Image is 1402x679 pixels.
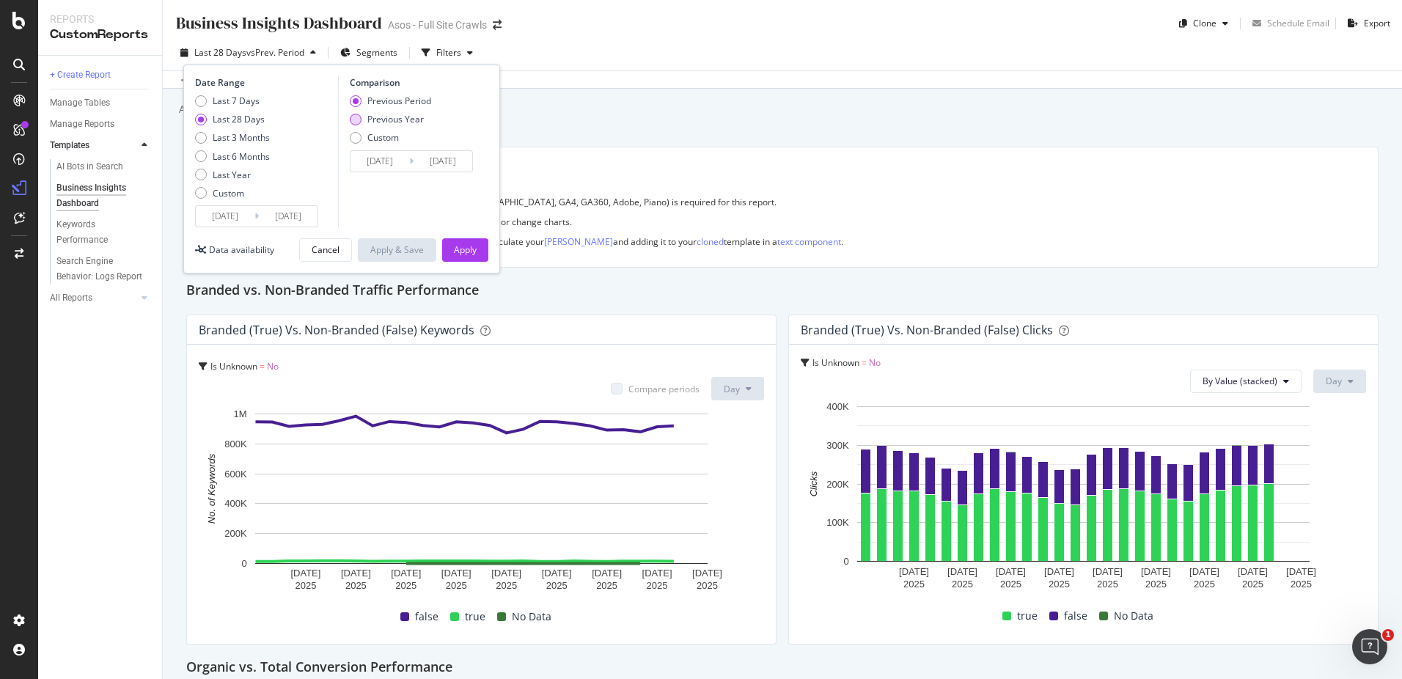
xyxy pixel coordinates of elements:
[869,356,881,369] span: No
[777,235,841,248] a: text component
[50,95,152,111] a: Manage Tables
[175,12,382,34] div: Business Insights Dashboard
[195,187,270,199] div: Custom
[862,356,867,369] span: =
[596,580,617,591] text: 2025
[1342,12,1390,35] button: Export
[826,478,849,489] text: 200K
[299,238,352,262] button: Cancel
[441,568,471,579] text: [DATE]
[195,113,270,125] div: Last 28 Days
[642,568,672,579] text: [DATE]
[367,131,399,144] div: Custom
[1238,565,1268,576] text: [DATE]
[1203,375,1277,387] span: By Value (stacked)
[1313,370,1366,393] button: Day
[199,323,474,337] div: Branded (true) vs. Non-Branded (false) Keywords
[50,67,111,83] div: + Create Report
[241,558,246,569] text: 0
[195,131,270,144] div: Last 3 Months
[628,383,700,395] div: Compare periods
[206,454,217,524] text: No. of Keywords
[1193,17,1216,29] div: Clone
[246,46,304,59] span: vs Prev. Period
[1189,565,1219,576] text: [DATE]
[496,580,517,591] text: 2025
[56,217,152,248] a: Keywords Performance
[1326,375,1342,387] span: Day
[50,95,110,111] div: Manage Tables
[370,243,424,256] div: Apply & Save
[952,578,973,589] text: 2025
[493,20,502,30] div: arrow-right-arrow-left
[228,216,1366,228] p: 🏗️ this template to add your own or change charts.
[228,235,1366,248] p: 💰 Consider asking your Account Manager to calculate your and adding it to your template in a .
[1194,578,1215,589] text: 2025
[358,238,436,262] button: Apply & Save
[177,102,295,117] div: Add a short description
[724,383,740,395] span: Day
[260,360,265,372] span: =
[195,169,270,181] div: Last Year
[1242,578,1263,589] text: 2025
[436,46,461,59] div: Filters
[1352,629,1387,664] iframe: Intercom live chat
[812,356,859,369] span: Is Unknown
[801,323,1053,337] div: Branded (true) vs. Non-Branded (false) Clicks
[1049,578,1070,589] text: 2025
[209,243,274,256] div: Data availability
[350,76,477,89] div: Comparison
[808,471,819,496] text: Clicks
[56,254,143,285] div: Search Engine Behavior: Logs Report
[391,568,421,579] text: [DATE]
[1093,565,1123,576] text: [DATE]
[50,26,150,43] div: CustomReports
[826,517,849,528] text: 100K
[259,206,318,227] input: End Date
[295,580,316,591] text: 2025
[367,95,431,107] div: Previous Period
[1267,17,1329,29] div: Schedule Email
[213,187,244,199] div: Custom
[350,151,409,172] input: Start Date
[512,608,551,625] span: No Data
[1114,607,1153,625] span: No Data
[345,580,367,591] text: 2025
[224,469,247,480] text: 600K
[697,580,718,591] text: 2025
[788,315,1379,645] div: Branded (true) vs. Non-Branded (false) ClicksIs Unknown = NoBy Value (stacked)DayA chart.truefals...
[843,556,848,567] text: 0
[56,180,141,211] div: Business Insights Dashboard
[350,131,431,144] div: Custom
[442,238,488,262] button: Apply
[224,438,247,449] text: 800K
[692,568,722,579] text: [DATE]
[1064,607,1087,625] span: false
[267,360,279,372] span: No
[213,95,260,107] div: Last 7 Days
[341,568,371,579] text: [DATE]
[213,131,270,144] div: Last 3 Months
[826,401,849,412] text: 400K
[1044,565,1074,576] text: [DATE]
[801,399,1366,593] svg: A chart.
[826,439,849,450] text: 300K
[186,315,777,645] div: Branded (true) vs. Non-Branded (false) KeywordsIs Unknown = NoCompare periodsDayA chart.falsetrue...
[711,377,764,400] button: Day
[1382,629,1394,641] span: 1
[454,243,477,256] div: Apply
[899,565,929,576] text: [DATE]
[213,113,265,125] div: Last 28 Days
[388,18,487,32] div: Asos - Full Site Crawls
[1145,578,1167,589] text: 2025
[196,206,254,227] input: Start Date
[1190,370,1302,393] button: By Value (stacked)
[1000,578,1021,589] text: 2025
[312,243,340,256] div: Cancel
[50,67,152,83] a: + Create Report
[465,608,485,625] span: true
[234,408,247,419] text: 1M
[50,138,137,153] a: Templates
[446,580,467,591] text: 2025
